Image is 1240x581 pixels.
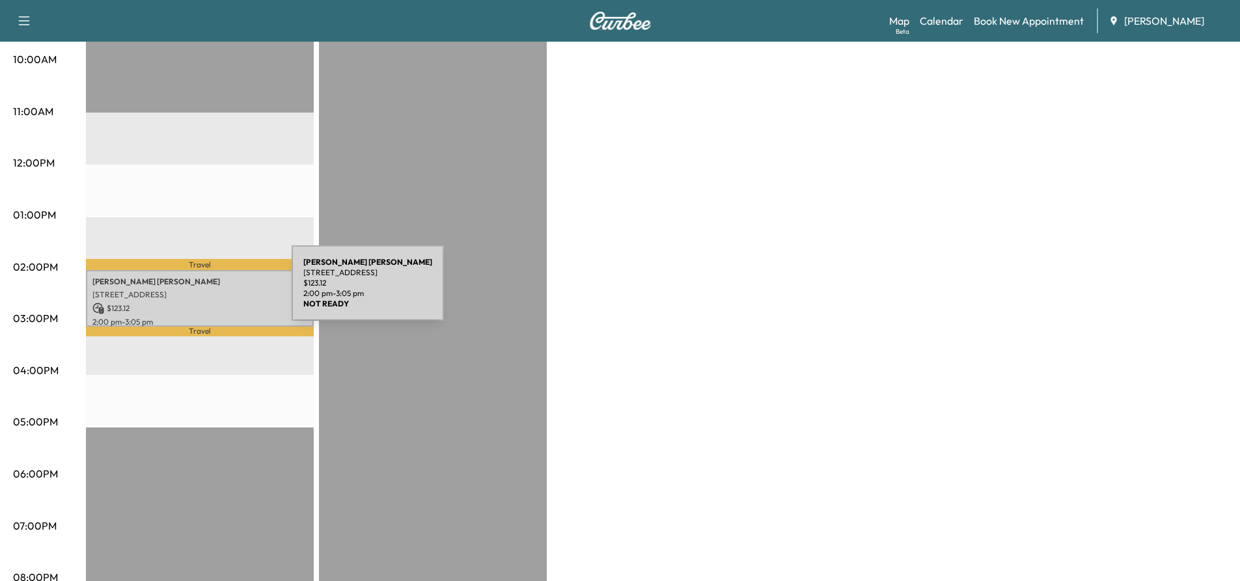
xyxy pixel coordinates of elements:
p: 10:00AM [13,51,57,67]
p: Travel [86,259,314,269]
p: 04:00PM [13,362,59,378]
p: 03:00PM [13,310,58,326]
p: 01:00PM [13,207,56,223]
p: $ 123.12 [92,303,307,314]
p: 06:00PM [13,466,58,481]
p: 11:00AM [13,103,53,119]
p: $ 123.12 [303,278,432,288]
p: 05:00PM [13,414,58,429]
a: Book New Appointment [974,13,1084,29]
p: 2:00 pm - 3:05 pm [303,288,432,299]
p: 12:00PM [13,155,55,170]
b: NOT READY [303,299,349,308]
p: Travel [86,327,314,336]
p: 2:00 pm - 3:05 pm [92,317,307,327]
a: Calendar [920,13,963,29]
p: 07:00PM [13,518,57,534]
p: 02:00PM [13,259,58,275]
span: [PERSON_NAME] [1124,13,1204,29]
img: Curbee Logo [589,12,652,30]
div: Beta [896,27,909,36]
p: [STREET_ADDRESS] [303,267,432,278]
a: MapBeta [889,13,909,29]
b: [PERSON_NAME] [PERSON_NAME] [303,257,432,267]
p: [PERSON_NAME] [PERSON_NAME] [92,277,307,287]
p: [STREET_ADDRESS] [92,290,307,300]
